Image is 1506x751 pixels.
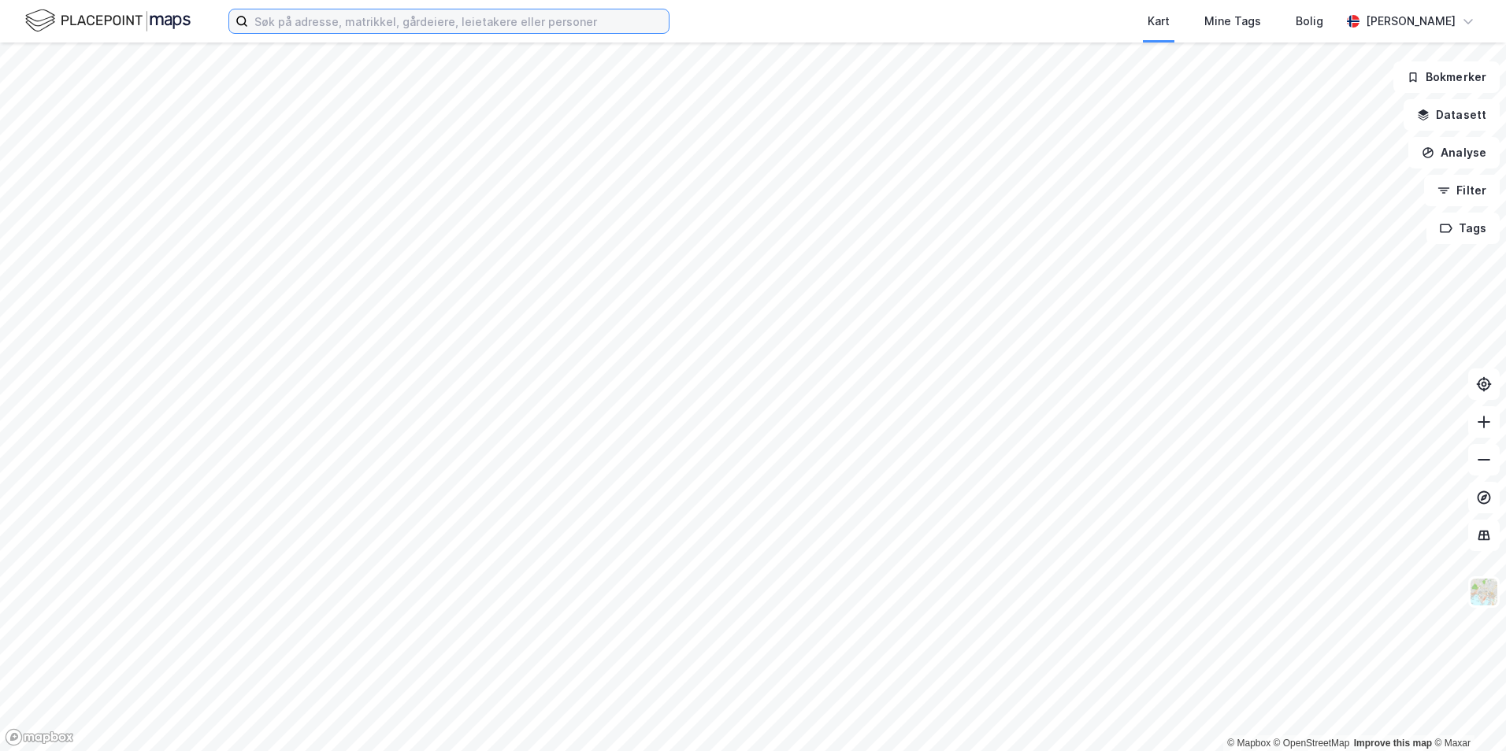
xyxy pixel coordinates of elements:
[1393,61,1500,93] button: Bokmerker
[1148,12,1170,31] div: Kart
[1366,12,1456,31] div: [PERSON_NAME]
[1274,738,1350,749] a: OpenStreetMap
[1427,675,1506,751] iframe: Chat Widget
[1204,12,1261,31] div: Mine Tags
[248,9,669,33] input: Søk på adresse, matrikkel, gårdeiere, leietakere eller personer
[5,728,74,746] a: Mapbox homepage
[1227,738,1270,749] a: Mapbox
[1427,675,1506,751] div: Kontrollprogram for chat
[1354,738,1432,749] a: Improve this map
[1469,577,1499,607] img: Z
[25,7,191,35] img: logo.f888ab2527a4732fd821a326f86c7f29.svg
[1404,99,1500,131] button: Datasett
[1424,175,1500,206] button: Filter
[1408,137,1500,168] button: Analyse
[1426,213,1500,244] button: Tags
[1296,12,1323,31] div: Bolig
